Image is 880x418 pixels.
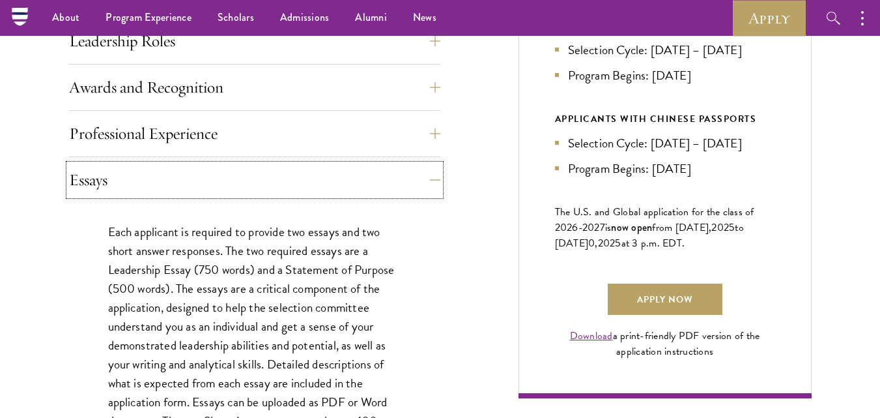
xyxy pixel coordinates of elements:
[595,235,597,251] span: ,
[69,25,440,57] button: Leadership Roles
[555,204,754,235] span: The U.S. and Global application for the class of 202
[588,235,595,251] span: 0
[555,66,775,85] li: Program Begins: [DATE]
[555,159,775,178] li: Program Begins: [DATE]
[555,220,744,251] span: to [DATE]
[621,235,685,251] span: at 3 p.m. EDT.
[608,284,722,315] a: Apply Now
[600,220,605,235] span: 7
[555,40,775,59] li: Selection Cycle: [DATE] – [DATE]
[578,220,600,235] span: -202
[69,164,440,196] button: Essays
[611,220,652,235] span: now open
[652,220,711,235] span: from [DATE],
[69,72,440,103] button: Awards and Recognition
[555,328,775,359] div: a print-friendly PDF version of the application instructions
[605,220,612,235] span: is
[555,111,775,127] div: APPLICANTS WITH CHINESE PASSPORTS
[729,220,735,235] span: 5
[615,235,621,251] span: 5
[69,118,440,149] button: Professional Experience
[572,220,578,235] span: 6
[711,220,729,235] span: 202
[598,235,616,251] span: 202
[570,328,613,344] a: Download
[555,134,775,153] li: Selection Cycle: [DATE] – [DATE]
